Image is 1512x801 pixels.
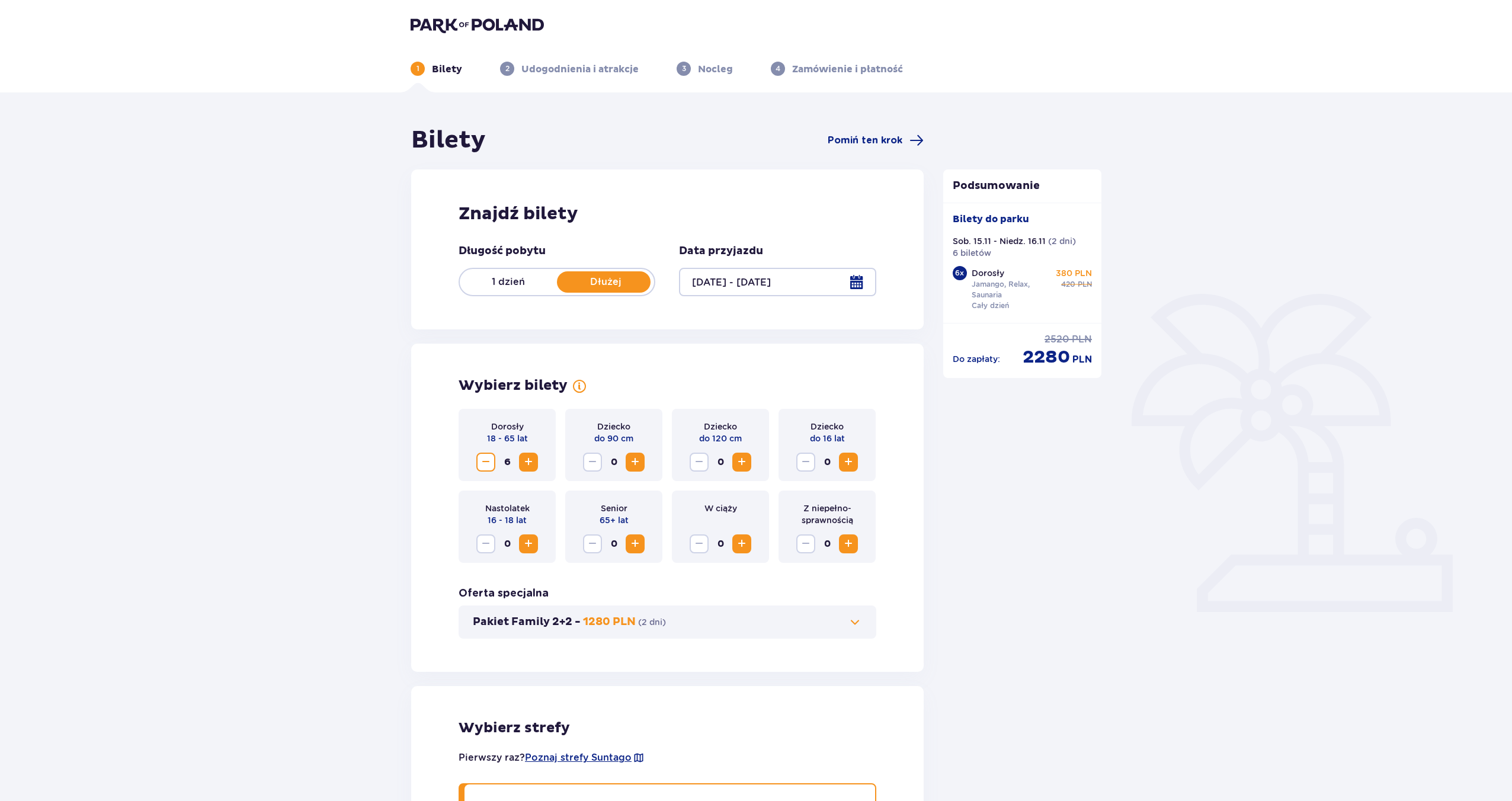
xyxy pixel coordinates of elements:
[698,63,733,76] p: Nocleg
[953,247,991,259] p: 6 biletów
[704,421,737,432] p: Dziecko
[417,63,419,74] p: 1
[491,421,524,432] p: Dorosły
[677,62,733,76] div: 3Nocleg
[459,719,876,737] h2: Wybierz strefy
[459,377,568,395] h2: Wybierz bilety
[953,235,1046,247] p: Sob. 15.11 - Niedz. 16.11
[459,203,876,225] h2: Znajdź bilety
[604,534,623,553] span: 0
[690,534,709,553] button: Zmniejsz
[626,534,645,553] button: Zwiększ
[583,453,602,472] button: Zmniejsz
[732,534,751,553] button: Zwiększ
[473,615,862,629] button: Pakiet Family 2+2 -1280 PLN(2 dni)
[972,279,1053,300] p: Jamango, Relax, Saunaria
[796,534,815,553] button: Zmniejsz
[828,134,902,147] span: Pomiń ten krok
[796,453,815,472] button: Zmniejsz
[476,453,495,472] button: Zmniejsz
[505,63,510,74] p: 2
[1072,353,1092,366] span: PLN
[828,133,924,148] a: Pomiń ten krok
[557,275,654,289] p: Dłużej
[459,244,546,258] p: Długość pobytu
[594,432,633,444] p: do 90 cm
[519,534,538,553] button: Zwiększ
[953,353,1000,365] p: Do zapłaty :
[1078,279,1092,290] span: PLN
[519,453,538,472] button: Zwiększ
[839,453,858,472] button: Zwiększ
[1072,333,1092,346] span: PLN
[604,453,623,472] span: 0
[521,63,639,76] p: Udogodnienia i atrakcje
[1045,333,1069,346] span: 2520
[460,275,557,289] p: 1 dzień
[704,502,737,514] p: W ciąży
[690,453,709,472] button: Zmniejsz
[776,63,780,74] p: 4
[1056,267,1092,279] p: 380 PLN
[732,453,751,472] button: Zwiększ
[972,267,1004,279] p: Dorosły
[679,244,763,258] p: Data przyjazdu
[411,126,486,155] h1: Bilety
[771,62,903,76] div: 4Zamówienie i płatność
[810,432,845,444] p: do 16 lat
[459,587,549,601] h3: Oferta specjalna
[601,502,627,514] p: Senior
[811,421,844,432] p: Dziecko
[525,751,632,764] a: Poznaj strefy Suntago
[788,502,866,526] p: Z niepełno­sprawnością
[476,534,495,553] button: Zmniejsz
[411,17,544,33] img: Park of Poland logo
[839,534,858,553] button: Zwiększ
[583,534,602,553] button: Zmniejsz
[943,179,1102,193] p: Podsumowanie
[626,453,645,472] button: Zwiększ
[711,534,730,553] span: 0
[600,514,629,526] p: 65+ lat
[638,616,666,628] p: ( 2 dni )
[583,615,636,629] p: 1280 PLN
[972,300,1009,311] p: Cały dzień
[818,534,837,553] span: 0
[1023,346,1070,369] span: 2280
[682,63,686,74] p: 3
[485,502,530,514] p: Nastolatek
[699,432,742,444] p: do 120 cm
[953,266,967,280] div: 6 x
[498,453,517,472] span: 6
[500,62,639,76] div: 2Udogodnienia i atrakcje
[792,63,903,76] p: Zamówienie i płatność
[953,213,1029,226] p: Bilety do parku
[459,751,645,764] p: Pierwszy raz?
[1061,279,1075,290] span: 420
[411,62,462,76] div: 1Bilety
[487,432,528,444] p: 18 - 65 lat
[597,421,630,432] p: Dziecko
[432,63,462,76] p: Bilety
[473,615,581,629] p: Pakiet Family 2+2 -
[1048,235,1076,247] p: ( 2 dni )
[488,514,527,526] p: 16 - 18 lat
[498,534,517,553] span: 0
[818,453,837,472] span: 0
[711,453,730,472] span: 0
